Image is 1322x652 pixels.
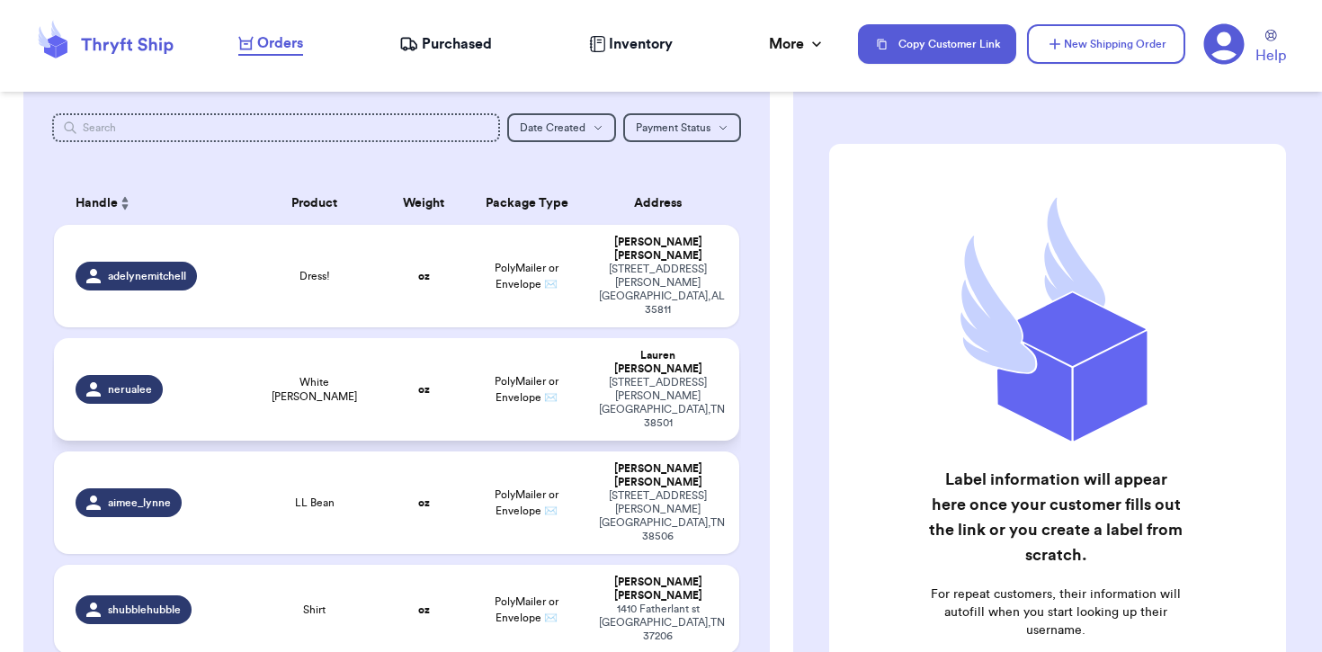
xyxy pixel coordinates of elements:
[257,32,303,54] span: Orders
[495,596,558,623] span: PolyMailer or Envelope ✉️
[383,182,465,225] th: Weight
[299,269,330,283] span: Dress!
[465,182,588,225] th: Package Type
[295,496,335,510] span: LL Bean
[246,182,383,225] th: Product
[769,33,826,55] div: More
[588,182,738,225] th: Address
[118,192,132,214] button: Sort ascending
[609,33,673,55] span: Inventory
[858,24,1016,64] button: Copy Customer Link
[1255,30,1286,67] a: Help
[599,263,717,317] div: [STREET_ADDRESS][PERSON_NAME] [GEOGRAPHIC_DATA] , AL 35811
[108,269,186,283] span: adelynemitchell
[599,236,717,263] div: [PERSON_NAME] [PERSON_NAME]
[495,489,558,516] span: PolyMailer or Envelope ✉️
[495,376,558,403] span: PolyMailer or Envelope ✉️
[418,384,430,395] strong: oz
[418,271,430,281] strong: oz
[599,349,717,376] div: Lauren [PERSON_NAME]
[399,33,492,55] a: Purchased
[76,194,118,213] span: Handle
[108,603,181,617] span: shubblehubble
[599,603,717,643] div: 1410 Fatherlant st [GEOGRAPHIC_DATA] , TN 37206
[623,113,741,142] button: Payment Status
[928,585,1183,639] p: For repeat customers, their information will autofill when you start looking up their username.
[1255,45,1286,67] span: Help
[599,376,717,430] div: [STREET_ADDRESS][PERSON_NAME] [GEOGRAPHIC_DATA] , TN 38501
[495,263,558,290] span: PolyMailer or Envelope ✉️
[589,33,673,55] a: Inventory
[238,32,303,56] a: Orders
[507,113,616,142] button: Date Created
[520,122,585,133] span: Date Created
[422,33,492,55] span: Purchased
[928,467,1183,567] h2: Label information will appear here once your customer fills out the link or you create a label fr...
[108,496,171,510] span: aimee_lynne
[599,489,717,543] div: [STREET_ADDRESS][PERSON_NAME] [GEOGRAPHIC_DATA] , TN 38506
[303,603,326,617] span: Shirt
[1027,24,1185,64] button: New Shipping Order
[599,462,717,489] div: [PERSON_NAME] [PERSON_NAME]
[599,576,717,603] div: [PERSON_NAME] [PERSON_NAME]
[418,604,430,615] strong: oz
[418,497,430,508] strong: oz
[52,113,499,142] input: Search
[108,382,152,397] span: nerualee
[257,375,372,404] span: White [PERSON_NAME]
[636,122,710,133] span: Payment Status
